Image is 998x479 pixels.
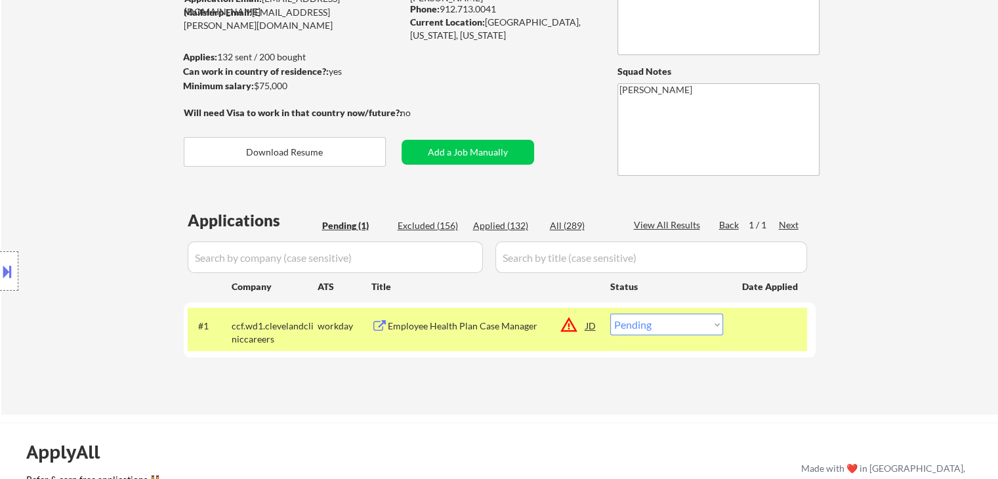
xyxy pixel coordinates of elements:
div: Squad Notes [617,65,820,78]
div: [EMAIL_ADDRESS][PERSON_NAME][DOMAIN_NAME] [184,6,402,31]
strong: Applies: [183,51,217,62]
div: yes [183,65,398,78]
input: Search by title (case sensitive) [495,241,807,273]
input: Search by company (case sensitive) [188,241,483,273]
strong: Can work in country of residence?: [183,66,329,77]
div: Applications [188,213,318,228]
div: [GEOGRAPHIC_DATA], [US_STATE], [US_STATE] [410,16,596,41]
div: Pending (1) [322,219,388,232]
div: Excluded (156) [398,219,463,232]
div: no [400,106,438,119]
div: View All Results [634,219,704,232]
div: Back [719,219,740,232]
div: 1 / 1 [749,219,779,232]
div: Employee Health Plan Case Manager [388,320,586,333]
div: Applied (132) [473,219,539,232]
div: ccf.wd1.clevelandcliniccareers [232,320,318,345]
div: Title [371,280,598,293]
div: Company [232,280,318,293]
button: warning_amber [560,316,578,334]
strong: Will need Visa to work in that country now/future?: [184,107,402,118]
div: All (289) [550,219,615,232]
strong: Phone: [410,3,440,14]
div: JD [585,314,598,337]
div: 132 sent / 200 bought [183,51,402,64]
button: Add a Job Manually [402,140,534,165]
strong: Current Location: [410,16,485,28]
div: workday [318,320,371,333]
div: 912.713.0041 [410,3,596,16]
div: ATS [318,280,371,293]
div: $75,000 [183,79,402,93]
div: ApplyAll [26,441,115,463]
strong: Mailslurp Email: [184,7,252,18]
strong: Minimum salary: [183,80,254,91]
div: Date Applied [742,280,800,293]
button: Download Resume [184,137,386,167]
div: Status [610,274,723,298]
div: Next [779,219,800,232]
